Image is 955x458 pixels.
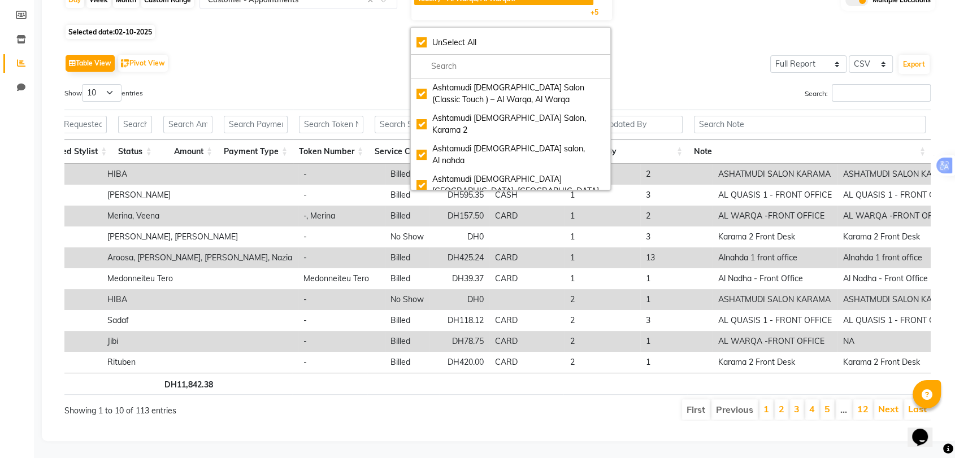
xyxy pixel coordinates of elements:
[908,413,944,447] iframe: chat widget
[64,84,143,102] label: Show entries
[385,352,429,373] td: Billed
[298,164,385,185] td: -
[640,247,713,268] td: 13
[298,331,385,352] td: -
[102,247,298,268] td: Aroosa, [PERSON_NAME], [PERSON_NAME], Nazia
[794,403,800,415] a: 3
[489,331,565,352] td: CARD
[218,139,293,164] th: Payment Type: activate to sort column ascending
[82,84,121,102] select: Showentries
[565,310,640,331] td: 2
[66,55,115,72] button: Table View
[713,164,837,185] td: ASHATMUDI SALON KARAMA
[713,247,837,268] td: Alnahda 1 front office
[102,185,298,206] td: [PERSON_NAME]
[298,268,385,289] td: Medonneiteu Tero
[102,226,298,247] td: [PERSON_NAME], [PERSON_NAME]
[224,116,288,133] input: Search Payment Type
[591,8,607,16] span: +5
[809,403,815,415] a: 4
[779,403,784,415] a: 2
[416,173,605,197] div: Ashtamudi [DEMOGRAPHIC_DATA][GEOGRAPHIC_DATA], [GEOGRAPHIC_DATA]
[25,139,112,164] th: Requested Stylist: activate to sort column ascending
[898,55,930,74] button: Export
[416,143,605,167] div: Ashtamudi [DEMOGRAPHIC_DATA] salon, Al nahda
[824,403,830,415] a: 5
[640,164,713,185] td: 2
[102,331,298,352] td: Jibi
[416,112,605,136] div: Ashtamudi [DEMOGRAPHIC_DATA] Salon, Karama 2
[805,84,931,102] label: Search:
[298,247,385,268] td: -
[832,84,931,102] input: Search:
[293,139,369,164] th: Token Number: activate to sort column ascending
[489,352,565,373] td: CARD
[763,403,769,415] a: 1
[298,226,385,247] td: -
[857,403,869,415] a: 12
[565,289,640,310] td: 2
[565,268,640,289] td: 1
[713,206,837,226] td: AL WARQA -FRONT OFFICE
[31,116,107,133] input: Search Requested Stylist
[565,352,640,373] td: 2
[163,116,212,133] input: Search Amount
[429,226,489,247] td: DH0
[385,206,429,226] td: Billed
[369,139,441,164] th: Service Count: activate to sort column ascending
[298,310,385,331] td: -
[489,310,565,331] td: CARD
[385,226,429,247] td: No Show
[713,331,837,352] td: AL WARQA -FRONT OFFICE
[299,116,363,133] input: Search Token Number
[571,116,683,133] input: Search Updated By
[102,268,298,289] td: Medonneiteu Tero
[640,206,713,226] td: 2
[640,268,713,289] td: 1
[385,185,429,206] td: Billed
[429,185,489,206] td: DH595.35
[158,373,218,395] th: DH11,842.38
[565,139,688,164] th: Updated By: activate to sort column ascending
[489,185,565,206] td: CASH
[429,206,489,226] td: DH157.50
[416,37,605,49] div: UnSelect All
[298,352,385,373] td: -
[640,331,713,352] td: 1
[102,164,298,185] td: HIBA
[713,226,837,247] td: Karama 2 Front Desk
[565,185,640,206] td: 1
[102,206,298,226] td: Merina, Veena
[121,59,129,68] img: pivot.png
[118,116,152,133] input: Search Status
[385,289,429,310] td: No Show
[565,247,640,268] td: 1
[565,226,640,247] td: 1
[878,403,898,415] a: Next
[565,206,640,226] td: 1
[102,352,298,373] td: Rituben
[112,139,158,164] th: Status: activate to sort column ascending
[298,185,385,206] td: -
[385,247,429,268] td: Billed
[298,289,385,310] td: -
[565,331,640,352] td: 2
[429,331,489,352] td: DH78.75
[102,289,298,310] td: HIBA
[640,185,713,206] td: 3
[158,139,218,164] th: Amount: activate to sort column ascending
[713,310,837,331] td: AL QUASIS 1 - FRONT OFFICE
[429,268,489,289] td: DH39.37
[713,352,837,373] td: Karama 2 Front Desk
[416,60,605,72] input: multiselect-search
[688,139,931,164] th: Note: activate to sort column ascending
[64,398,415,417] div: Showing 1 to 10 of 113 entries
[429,310,489,331] td: DH118.12
[66,25,155,39] span: Selected date:
[640,289,713,310] td: 1
[118,55,168,72] button: Pivot View
[694,116,926,133] input: Search Note
[385,331,429,352] td: Billed
[416,82,605,106] div: Ashtamudi [DEMOGRAPHIC_DATA] Salon (Classic Touch ) – Al Warqa, Al Warqa
[429,352,489,373] td: DH420.00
